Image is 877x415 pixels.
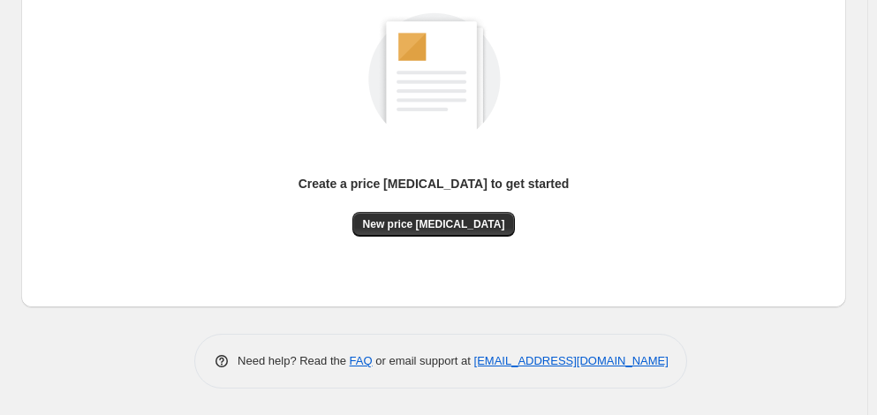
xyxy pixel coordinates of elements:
[299,175,570,192] p: Create a price [MEDICAL_DATA] to get started
[363,217,505,231] span: New price [MEDICAL_DATA]
[474,354,669,367] a: [EMAIL_ADDRESS][DOMAIN_NAME]
[238,354,350,367] span: Need help? Read the
[373,354,474,367] span: or email support at
[350,354,373,367] a: FAQ
[352,212,516,237] button: New price [MEDICAL_DATA]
